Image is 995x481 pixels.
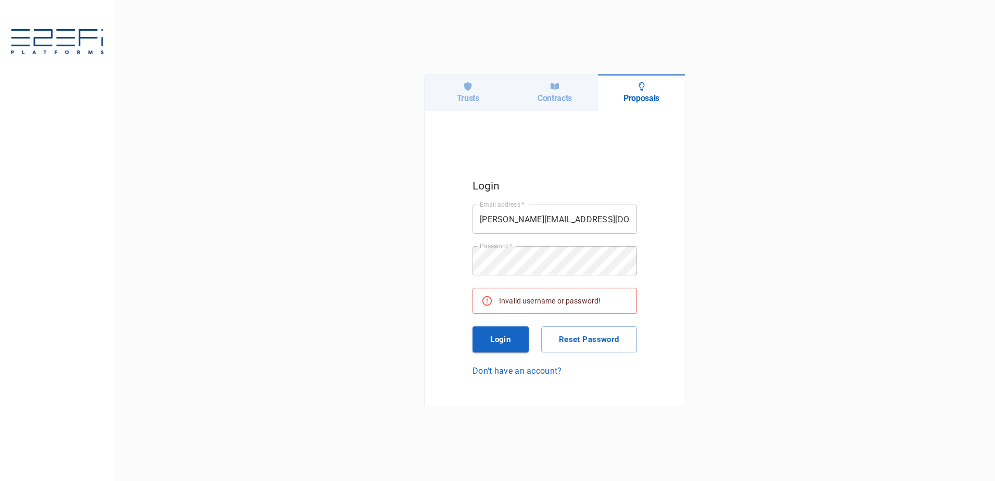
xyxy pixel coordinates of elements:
[541,326,637,352] button: Reset Password
[473,365,637,377] a: Don't have an account?
[457,93,479,103] h6: Trusts
[499,292,601,310] div: Invalid username or password!
[480,242,512,250] label: Password
[473,326,529,352] button: Login
[10,29,104,56] img: E2EFiPLATFORMS-7f06cbf9.svg
[538,93,572,103] h6: Contracts
[480,200,525,209] label: Email address
[623,93,659,103] h6: Proposals
[473,177,637,195] h5: Login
